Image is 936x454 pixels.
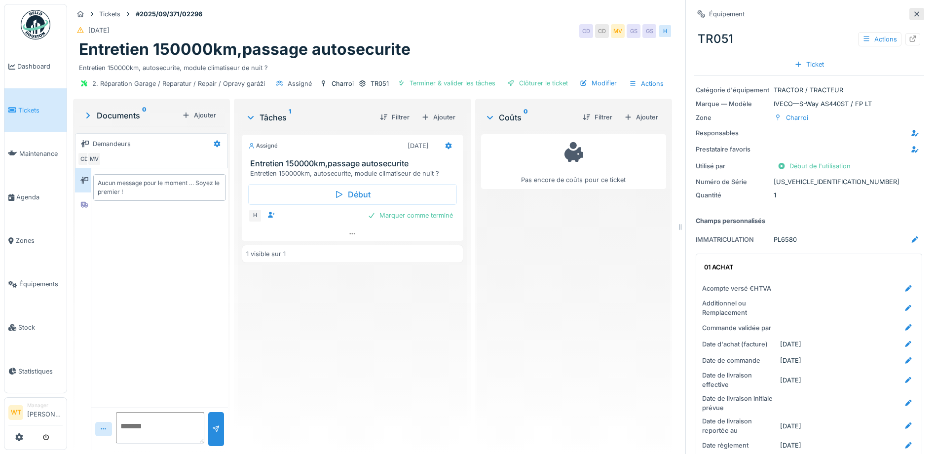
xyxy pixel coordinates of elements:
[98,179,222,196] div: Aucun message pour le moment … Soyez le premier !
[17,62,63,71] span: Dashboard
[16,236,63,245] span: Zones
[4,349,67,393] a: Statistiques
[700,258,918,276] summary: 01 ACHAT
[132,9,206,19] strong: #2025/09/371/02296
[21,10,50,39] img: Badge_color-CXgf-gQk.svg
[696,177,770,187] div: Numéro de Série
[702,284,776,293] div: Acompte versé €HTVA
[702,356,776,365] div: Date de commande
[19,279,63,289] span: Équipements
[27,402,63,409] div: Manager
[376,111,413,124] div: Filtrer
[595,24,609,38] div: CD
[625,76,668,91] div: Actions
[524,112,528,123] sup: 0
[702,371,776,389] div: Date de livraison effective
[246,112,372,123] div: Tâches
[4,306,67,349] a: Stock
[780,340,801,349] div: [DATE]
[417,111,459,124] div: Ajouter
[709,9,745,19] div: Équipement
[696,99,770,109] div: Marque — Modèle
[696,85,922,95] div: TRACTOR / TRACTEUR
[774,159,855,173] div: Début de l'utilisation
[696,216,765,226] strong: Champs personnalisés
[774,235,797,244] div: PL6580
[250,159,459,168] h3: Entretien 150000km,passage autosecurite
[696,161,770,171] div: Utilisé par
[289,112,291,123] sup: 1
[786,113,808,122] div: Charroi
[19,149,63,158] span: Maintenance
[4,175,67,219] a: Agenda
[696,190,922,200] div: 1
[88,26,110,35] div: [DATE]
[93,139,131,149] div: Demandeurs
[77,152,91,166] div: CD
[79,40,411,59] h1: Entretien 150000km,passage autosecurite
[702,340,776,349] div: Date d'achat (facture)
[579,24,593,38] div: CD
[4,45,67,88] a: Dashboard
[248,142,278,150] div: Assigné
[394,76,499,90] div: Terminer & valider les tâches
[790,58,828,71] div: Ticket
[702,394,776,413] div: Date de livraison initiale prévue
[702,323,776,333] div: Commande validée par
[332,79,354,88] div: Charroi
[696,190,770,200] div: Quantité
[27,402,63,423] li: [PERSON_NAME]
[18,367,63,376] span: Statistiques
[8,405,23,420] li: WT
[627,24,640,38] div: GS
[4,132,67,175] a: Maintenance
[579,111,616,124] div: Filtrer
[487,139,660,185] div: Pas encore de coûts pour ce ticket
[696,145,770,154] div: Prestataire favoris
[780,356,801,365] div: [DATE]
[250,169,459,178] div: Entretien 150000km, autosecurite, module climatiseur de nuit ?
[8,402,63,425] a: WT Manager[PERSON_NAME]
[858,32,901,46] div: Actions
[780,376,801,385] div: [DATE]
[696,99,922,109] div: IVECO — S-Way AS440ST / FP LT
[87,152,101,166] div: MV
[696,235,770,244] div: IMMATRICULATION
[696,177,922,187] div: [US_VEHICLE_IDENTIFICATION_NUMBER]
[4,263,67,306] a: Équipements
[18,106,63,115] span: Tickets
[702,299,776,317] div: Additionnel ou Remplacement
[142,110,147,121] sup: 0
[178,109,220,122] div: Ajouter
[485,112,575,123] div: Coûts
[18,323,63,332] span: Stock
[611,24,625,38] div: MV
[642,24,656,38] div: GS
[702,416,776,435] div: Date de livraison reportée au
[248,184,457,205] div: Début
[658,24,672,38] div: H
[246,249,286,259] div: 1 visible sur 1
[408,141,429,151] div: [DATE]
[696,113,770,122] div: Zone
[79,59,666,73] div: Entretien 150000km, autosecurite, module climatiseur de nuit ?
[780,421,801,431] div: [DATE]
[16,192,63,202] span: Agenda
[620,111,662,124] div: Ajouter
[702,441,776,450] div: Date règlement
[248,209,262,223] div: H
[696,85,770,95] div: Catégorie d'équipement
[99,9,120,19] div: Tickets
[704,263,910,272] div: 01 ACHAT
[371,79,389,88] div: TR051
[694,26,924,52] div: TR051
[696,128,770,138] div: Responsables
[288,79,312,88] div: Assigné
[576,76,621,90] div: Modifier
[780,441,801,450] div: [DATE]
[92,79,265,88] div: 2. Réparation Garage / Reparatur / Repair / Opravy garáží
[503,76,572,90] div: Clôturer le ticket
[83,110,178,121] div: Documents
[4,219,67,263] a: Zones
[4,88,67,132] a: Tickets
